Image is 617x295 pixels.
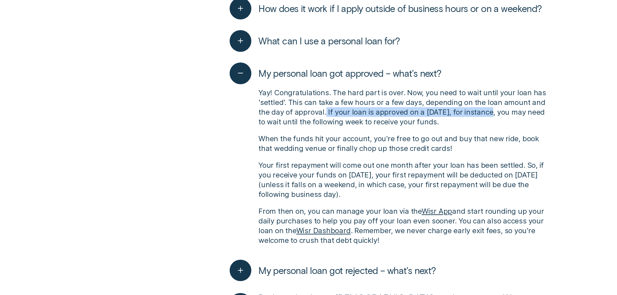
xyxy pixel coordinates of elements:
button: My personal loan got approved – what's next? [230,62,441,84]
button: What can I use a personal loan for? [230,30,400,52]
p: From then on, you can manage your loan via the and start rounding up your daily purchases to help... [258,206,552,245]
span: What can I use a personal loan for? [258,35,400,47]
span: My personal loan got rejected – what's next? [258,265,436,276]
button: My personal loan got rejected – what's next? [230,260,436,281]
span: ) [336,190,338,199]
span: ( [258,180,261,189]
span: How does it work if I apply outside of business hours or on a weekend? [258,3,542,14]
p: Your first repayment will come out one month after your loan has been settled. So, if you receive... [258,160,552,199]
p: Yay! Congratulations. The hard part is over. Now, you need to wait until your loan has 'settled'.... [258,88,552,127]
span: My personal loan got approved – what's next? [258,67,441,79]
a: Wisr Dashboard [296,226,351,235]
a: Wisr App [422,207,452,215]
p: When the funds hit your account, you're free to go out and buy that new ride, book that wedding v... [258,134,552,153]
